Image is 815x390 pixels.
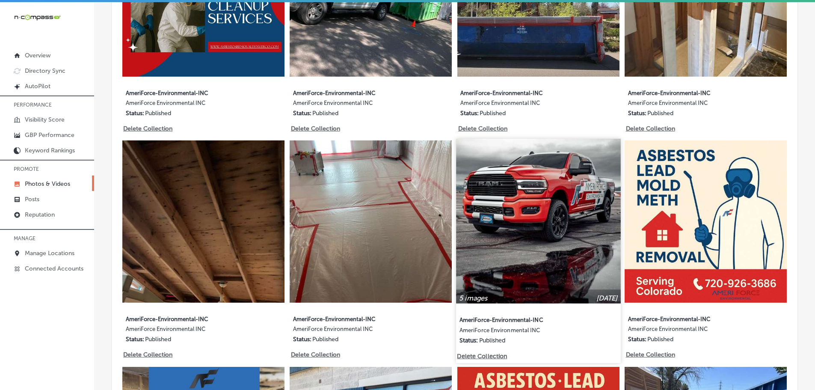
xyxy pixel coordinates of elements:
[25,180,70,188] p: Photos & Videos
[25,131,74,139] p: GBP Performance
[480,110,506,117] p: Published
[460,85,583,100] label: AmeriForce-Environmental-INC
[459,327,584,337] label: AmeriForce Environmental INC
[123,351,172,358] p: Delete Collection
[126,110,144,117] p: Status:
[25,52,50,59] p: Overview
[123,125,172,132] p: Delete Collection
[628,326,750,336] label: AmeriForce Environmental INC
[479,337,505,344] p: Published
[291,125,339,132] p: Delete Collection
[460,100,583,110] label: AmeriForce Environmental INC
[25,196,39,203] p: Posts
[126,100,248,110] label: AmeriForce Environmental INC
[293,336,311,343] p: Status:
[312,110,338,117] p: Published
[293,100,415,110] label: AmeriForce Environmental INC
[126,311,248,326] label: AmeriForce-Environmental-INC
[145,110,171,117] p: Published
[626,351,674,358] p: Delete Collection
[145,336,171,343] p: Published
[596,294,618,302] p: [DATE]
[293,326,415,336] label: AmeriForce Environmental INC
[628,100,750,110] label: AmeriForce Environmental INC
[14,13,61,21] img: 660ab0bf-5cc7-4cb8-ba1c-48b5ae0f18e60NCTV_CLogo_TV_Black_-500x88.png
[293,85,415,100] label: AmeriForce-Environmental-INC
[293,311,415,326] label: AmeriForce-Environmental-INC
[126,326,248,336] label: AmeriForce Environmental INC
[126,85,248,100] label: AmeriForce-Environmental-INC
[459,294,487,302] p: 5 images
[25,67,65,74] p: Directory Sync
[291,351,339,358] p: Delete Collection
[628,110,646,117] p: Status:
[625,140,787,303] img: Collection thumbnail
[459,312,584,327] label: AmeriForce-Environmental-INC
[626,125,674,132] p: Delete Collection
[25,265,83,272] p: Connected Accounts
[122,140,285,303] img: Collection thumbnail
[312,336,338,343] p: Published
[460,110,479,117] p: Status:
[628,85,750,100] label: AmeriForce-Environmental-INC
[647,336,673,343] p: Published
[628,311,750,326] label: AmeriForce-Environmental-INC
[647,110,673,117] p: Published
[457,352,506,360] p: Delete Collection
[459,337,478,344] p: Status:
[25,147,75,154] p: Keyword Rankings
[458,125,507,132] p: Delete Collection
[126,336,144,343] p: Status:
[628,336,646,343] p: Status:
[25,250,74,257] p: Manage Locations
[293,110,311,117] p: Status:
[456,139,620,304] img: Collection thumbnail
[25,211,55,218] p: Reputation
[290,140,452,303] img: Collection thumbnail
[25,116,65,123] p: Visibility Score
[25,83,50,90] p: AutoPilot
